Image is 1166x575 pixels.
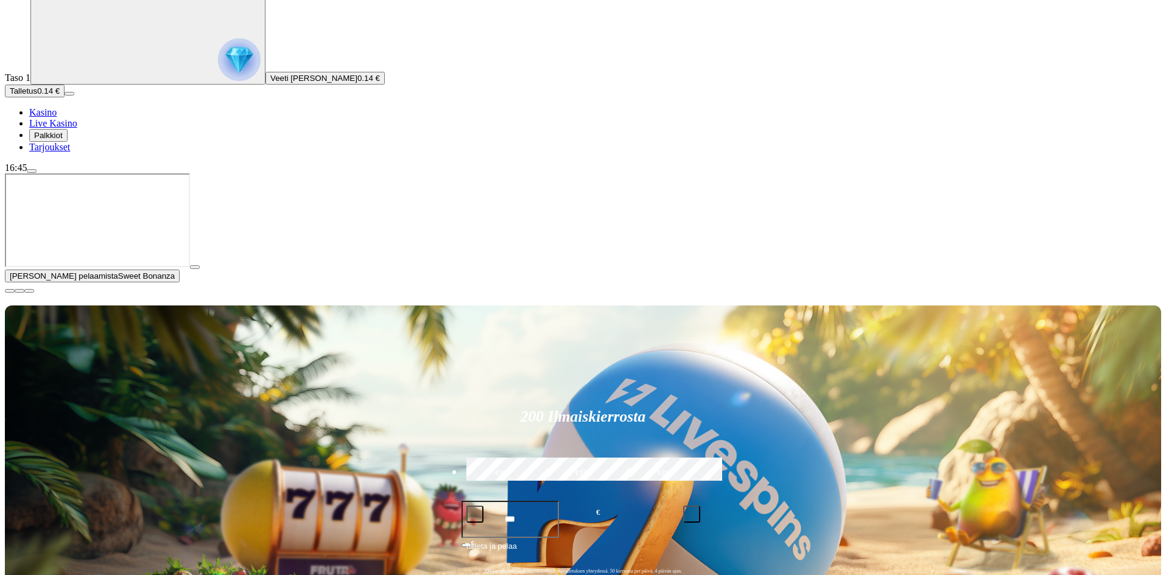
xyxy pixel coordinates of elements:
img: reward progress [218,38,261,81]
nav: Main menu [5,107,1161,153]
button: close icon [5,289,15,293]
button: menu [27,169,37,173]
label: €50 [463,456,539,491]
a: Tarjoukset [29,142,70,152]
button: minus icon [466,506,483,523]
a: Live Kasino [29,118,77,128]
span: 16:45 [5,162,27,173]
span: Veeti [PERSON_NAME] [270,74,357,83]
span: Sweet Bonanza [118,271,175,281]
button: Talletusplus icon0.14 € [5,85,65,97]
iframe: Sweet Bonanza [5,173,190,267]
label: €150 [545,456,620,491]
span: 0.14 € [357,74,380,83]
span: Talletus [10,86,37,96]
button: Veeti [PERSON_NAME]0.14 € [265,72,385,85]
a: Kasino [29,107,57,117]
button: fullscreen icon [24,289,34,293]
span: Taso 1 [5,72,30,83]
button: menu [65,92,74,96]
button: plus icon [683,506,700,523]
span: € [596,507,600,518]
button: Talleta ja pelaa [462,540,705,563]
span: [PERSON_NAME] pelaamista [10,271,118,281]
span: 0.14 € [37,86,60,96]
label: €250 [627,456,703,491]
button: chevron-down icon [15,289,24,293]
button: Palkkiot [29,129,68,142]
span: Talleta ja pelaa [465,540,517,562]
span: € [471,539,475,546]
span: Palkkiot [34,131,63,140]
button: play icon [190,265,200,269]
button: [PERSON_NAME] pelaamistaSweet Bonanza [5,270,180,282]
